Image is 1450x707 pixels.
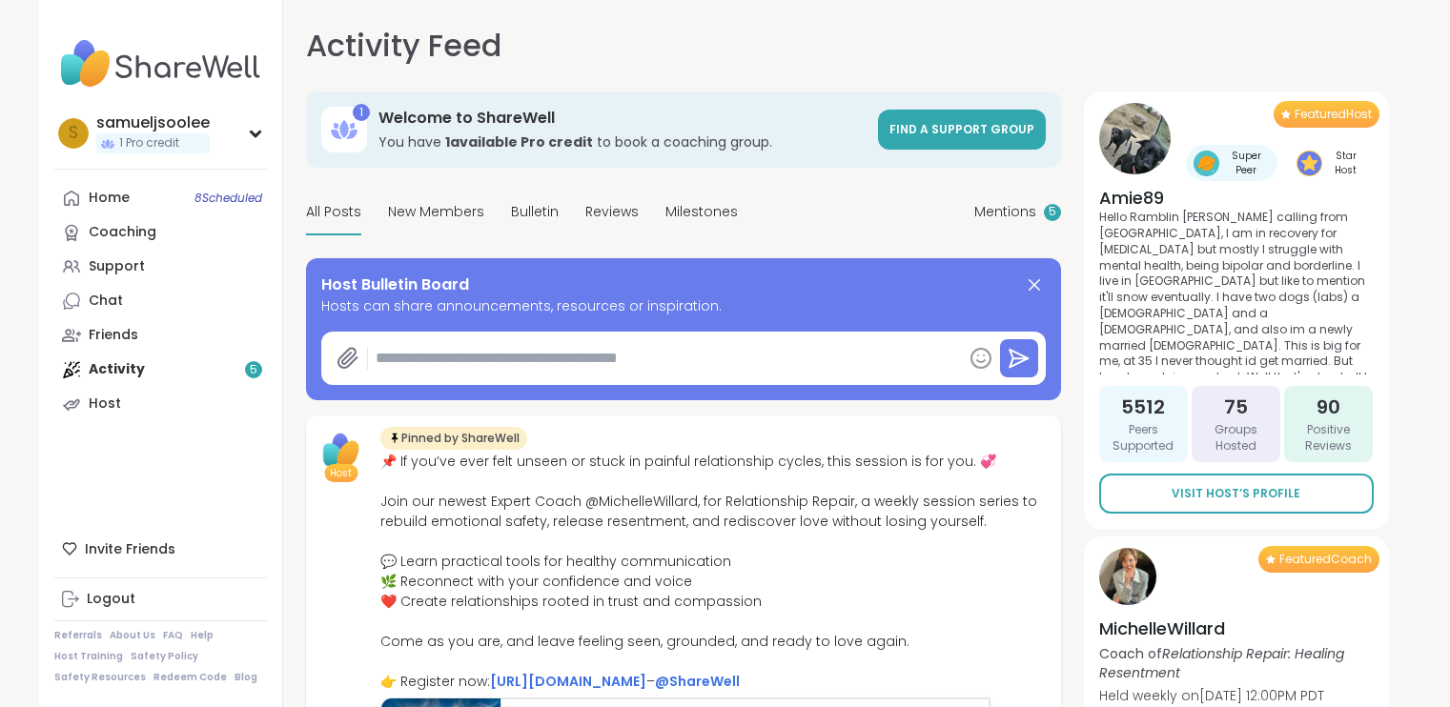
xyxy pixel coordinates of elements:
div: 📌 If you’ve ever felt unseen or stuck in painful relationship cycles, this session is for you. 💞 ... [380,452,1050,692]
span: Featured Coach [1279,552,1372,567]
div: Pinned by ShareWell [380,427,527,450]
a: Safety Policy [131,650,198,663]
span: Reviews [585,202,639,222]
span: 1 Pro credit [119,135,179,151]
a: Coaching [54,215,267,250]
span: Star Host [1326,149,1366,177]
div: Host [89,394,121,414]
h4: Amie89 [1099,186,1374,210]
a: @ShareWell [655,672,740,691]
a: Redeem Code [153,671,227,684]
a: Host Training [54,650,123,663]
div: 1 [353,104,370,121]
span: 8 Scheduled [194,191,262,206]
div: Coaching [89,223,156,242]
i: Relationship Repair: Healing Resentment [1099,644,1344,682]
span: 90 [1317,394,1340,420]
span: Host [330,466,352,480]
p: Hello Ramblin [PERSON_NAME] calling from [GEOGRAPHIC_DATA], I am in recovery for [MEDICAL_DATA] b... [1099,210,1374,374]
div: Logout [87,590,135,609]
a: [URL][DOMAIN_NAME] [490,672,646,691]
span: Groups Hosted [1199,422,1273,454]
a: Blog [235,671,257,684]
span: Super Peer [1223,149,1270,177]
a: Home8Scheduled [54,181,267,215]
img: Super Peer [1194,151,1219,176]
div: Home [89,189,130,208]
img: ShareWell Nav Logo [54,30,267,97]
a: Friends [54,318,267,353]
span: 75 [1224,394,1248,420]
div: Chat [89,292,123,311]
a: Safety Resources [54,671,146,684]
img: ShareWell [317,427,365,475]
b: 1 available Pro credit [445,132,593,151]
a: Visit Host’s Profile [1099,474,1374,514]
span: Visit Host’s Profile [1172,485,1300,502]
a: About Us [110,629,155,642]
img: MichelleWillard [1099,548,1156,605]
img: Star Host [1297,151,1322,176]
a: Host [54,387,267,421]
span: Positive Reviews [1292,422,1365,454]
p: Held weekly on [DATE] 12:00PM PDT [1099,686,1374,705]
a: Referrals [54,629,102,642]
span: Mentions [974,202,1036,222]
span: Host Bulletin Board [321,273,469,296]
span: Find a support group [889,121,1034,137]
p: Coach of [1099,644,1374,682]
a: Chat [54,284,267,318]
div: Support [89,257,145,276]
span: All Posts [306,202,361,222]
h1: Activity Feed [306,23,501,69]
h4: MichelleWillard [1099,616,1374,640]
div: samueljsoolee [96,112,210,133]
span: s [69,121,78,146]
h3: Welcome to ShareWell [378,108,867,129]
span: Hosts can share announcements, resources or inspiration. [321,296,1046,316]
span: Peers Supported [1107,422,1180,454]
a: FAQ [163,629,183,642]
img: Amie89 [1099,103,1171,174]
span: 5 [1049,204,1056,220]
a: Logout [54,582,267,616]
span: Milestones [665,202,738,222]
span: Featured Host [1295,107,1372,122]
div: Invite Friends [54,532,267,566]
a: Support [54,250,267,284]
a: Help [191,629,214,642]
div: Friends [89,326,138,345]
a: Find a support group [878,110,1046,150]
h3: You have to book a coaching group. [378,132,867,151]
span: Bulletin [511,202,559,222]
span: New Members [388,202,484,222]
span: 5512 [1121,394,1165,420]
